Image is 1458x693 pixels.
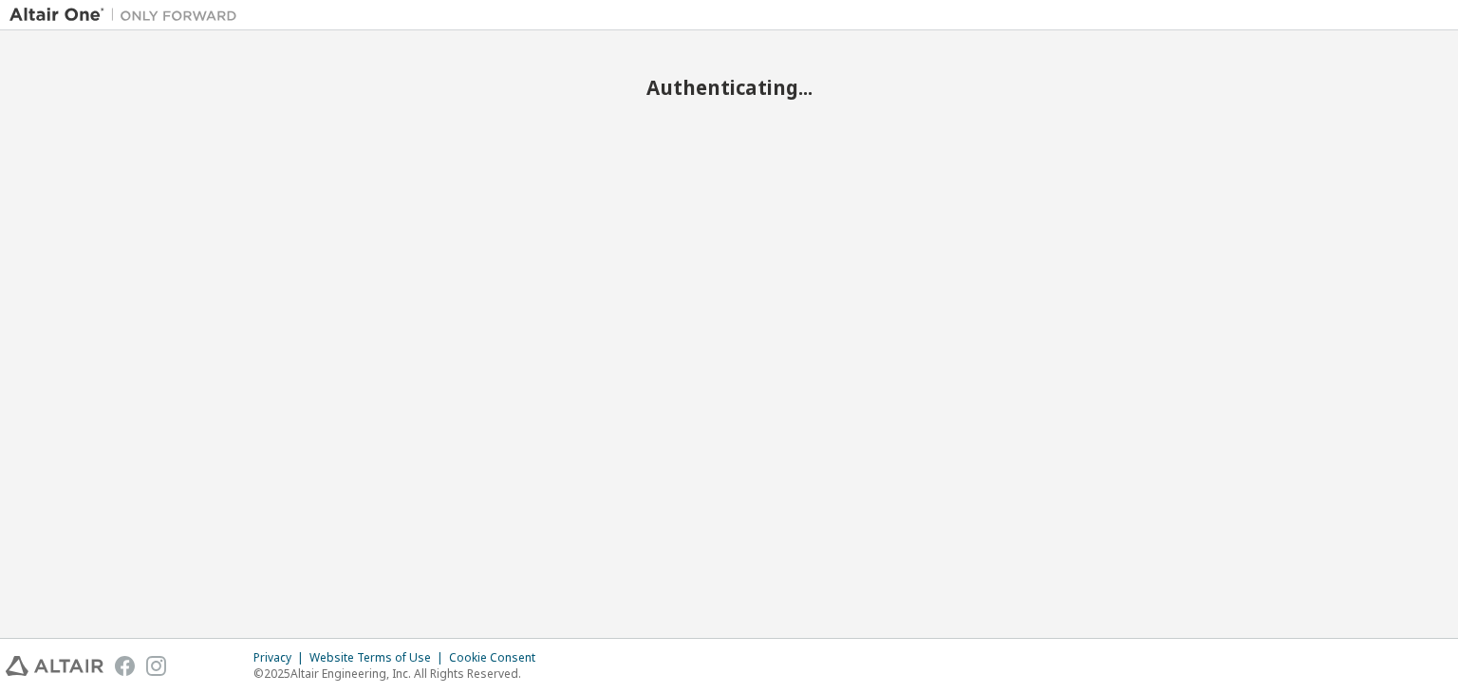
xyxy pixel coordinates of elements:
div: Privacy [253,650,309,665]
img: facebook.svg [115,656,135,676]
p: © 2025 Altair Engineering, Inc. All Rights Reserved. [253,665,547,682]
h2: Authenticating... [9,75,1449,100]
div: Cookie Consent [449,650,547,665]
img: instagram.svg [146,656,166,676]
img: Altair One [9,6,247,25]
img: altair_logo.svg [6,656,103,676]
div: Website Terms of Use [309,650,449,665]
